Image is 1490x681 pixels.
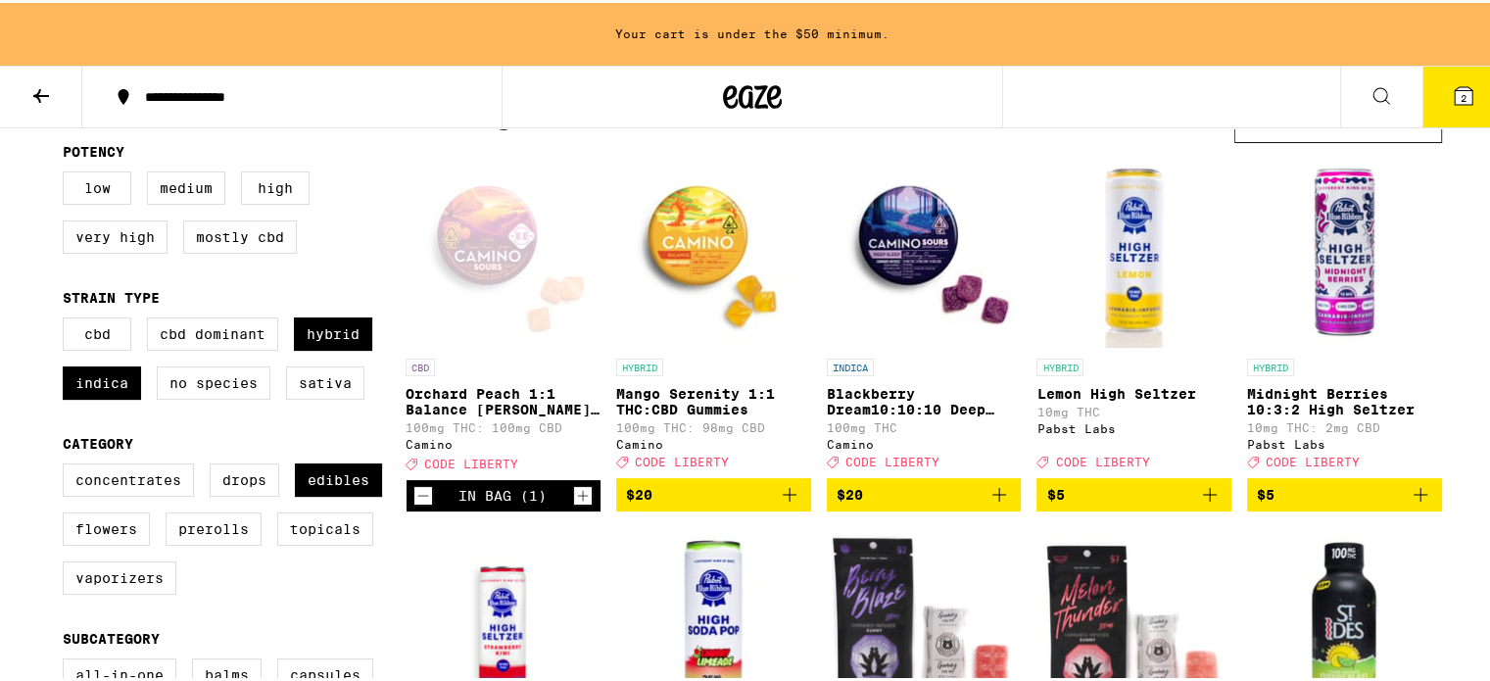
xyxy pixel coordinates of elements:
[573,483,593,503] button: Increment
[1036,383,1231,399] p: Lemon High Seltzer
[827,435,1022,448] div: Camino
[63,218,168,251] label: Very High
[626,484,652,500] span: $20
[406,383,601,414] p: Orchard Peach 1:1 Balance [PERSON_NAME] Gummies
[406,418,601,431] p: 100mg THC: 100mg CBD
[63,364,141,397] label: Indica
[1036,356,1083,373] p: HYBRID
[827,150,1022,346] img: Camino - Blackberry Dream10:10:10 Deep Sleep Gummies
[63,461,194,494] label: Concentrates
[1247,475,1442,509] button: Add to bag
[63,315,131,348] label: CBD
[286,364,364,397] label: Sativa
[210,461,279,494] label: Drops
[277,510,373,543] label: Topicals
[616,383,811,414] p: Mango Serenity 1:1 THC:CBD Gummies
[1036,150,1231,346] img: Pabst Labs - Lemon High Seltzer
[1036,475,1231,509] button: Add to bag
[183,218,297,251] label: Mostly CBD
[827,150,1022,475] a: Open page for Blackberry Dream10:10:10 Deep Sleep Gummies from Camino
[616,150,811,346] img: Camino - Mango Serenity 1:1 THC:CBD Gummies
[147,315,278,348] label: CBD Dominant
[63,510,150,543] label: Flowers
[1036,150,1231,475] a: Open page for Lemon High Seltzer from Pabst Labs
[12,14,141,29] span: Hi. Need any help?
[424,455,518,467] span: CODE LIBERTY
[63,287,160,303] legend: Strain Type
[827,356,874,373] p: INDICA
[827,475,1022,509] button: Add to bag
[635,453,729,465] span: CODE LIBERTY
[616,150,811,475] a: Open page for Mango Serenity 1:1 THC:CBD Gummies from Camino
[63,559,176,592] label: Vaporizers
[63,141,124,157] legend: Potency
[1046,484,1064,500] span: $5
[1247,356,1294,373] p: HYBRID
[1247,383,1442,414] p: Midnight Berries 10:3:2 High Seltzer
[63,169,131,202] label: Low
[1266,453,1360,465] span: CODE LIBERTY
[166,510,262,543] label: Prerolls
[241,169,310,202] label: High
[406,150,601,477] a: Open page for Orchard Peach 1:1 Balance Sours Gummies from Camino
[1036,403,1231,415] p: 10mg THC
[147,169,225,202] label: Medium
[827,383,1022,414] p: Blackberry Dream10:10:10 Deep Sleep Gummies
[63,433,133,449] legend: Category
[616,475,811,509] button: Add to bag
[837,484,863,500] span: $20
[616,435,811,448] div: Camino
[406,435,601,448] div: Camino
[63,628,160,644] legend: Subcategory
[616,418,811,431] p: 100mg THC: 98mg CBD
[845,453,939,465] span: CODE LIBERTY
[406,356,435,373] p: CBD
[1247,150,1442,475] a: Open page for Midnight Berries 10:3:2 High Seltzer from Pabst Labs
[458,485,547,501] div: In Bag (1)
[157,364,270,397] label: No Species
[1257,484,1274,500] span: $5
[1247,418,1442,431] p: 10mg THC: 2mg CBD
[1036,419,1231,432] div: Pabst Labs
[827,418,1022,431] p: 100mg THC
[1055,453,1149,465] span: CODE LIBERTY
[616,356,663,373] p: HYBRID
[1247,435,1442,448] div: Pabst Labs
[1461,89,1466,101] span: 2
[413,483,433,503] button: Decrement
[295,461,382,494] label: Edibles
[1247,150,1442,346] img: Pabst Labs - Midnight Berries 10:3:2 High Seltzer
[294,315,372,348] label: Hybrid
